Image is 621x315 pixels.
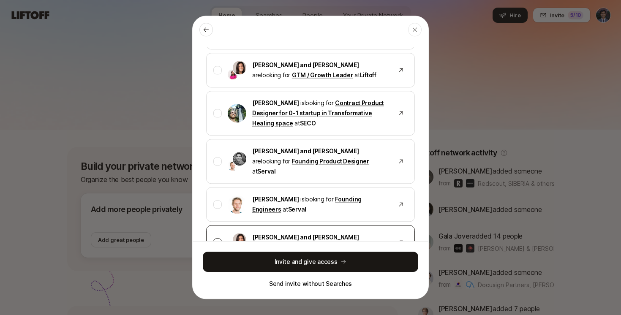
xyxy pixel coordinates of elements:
[228,104,246,122] img: Carter Cleveland
[228,69,238,79] img: Emma Frane
[252,234,359,241] span: [PERSON_NAME] and [PERSON_NAME]
[233,152,246,166] img: Jake Stauch
[233,61,246,74] img: Eleanor Morgan
[300,119,316,127] span: SECO
[252,196,299,203] span: [PERSON_NAME]
[252,60,389,80] p: are looking for at
[252,146,389,177] p: are looking for at
[203,252,418,272] button: Invite and give access
[252,61,359,68] span: [PERSON_NAME] and [PERSON_NAME]
[252,147,359,155] span: [PERSON_NAME] and [PERSON_NAME]
[257,168,275,175] span: Serval
[252,99,299,106] span: [PERSON_NAME]
[269,279,352,289] button: Send invite without Searches
[360,71,376,79] span: Liftoff
[228,160,238,171] img: Alex McLeod
[233,233,246,247] img: Eleanor Morgan
[252,232,389,253] p: are looking for at
[252,194,389,215] p: is looking for at
[228,195,246,214] img: Alex McLeod
[252,196,362,213] a: Founding Engineers
[252,99,384,127] a: Contract Product Designer for 0-1 startup in Transformative Healing space
[252,98,389,128] p: is looking for at
[292,157,369,165] a: Founding Product Designer
[292,71,353,79] a: GTM / Growth Leader
[288,206,306,213] span: Serval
